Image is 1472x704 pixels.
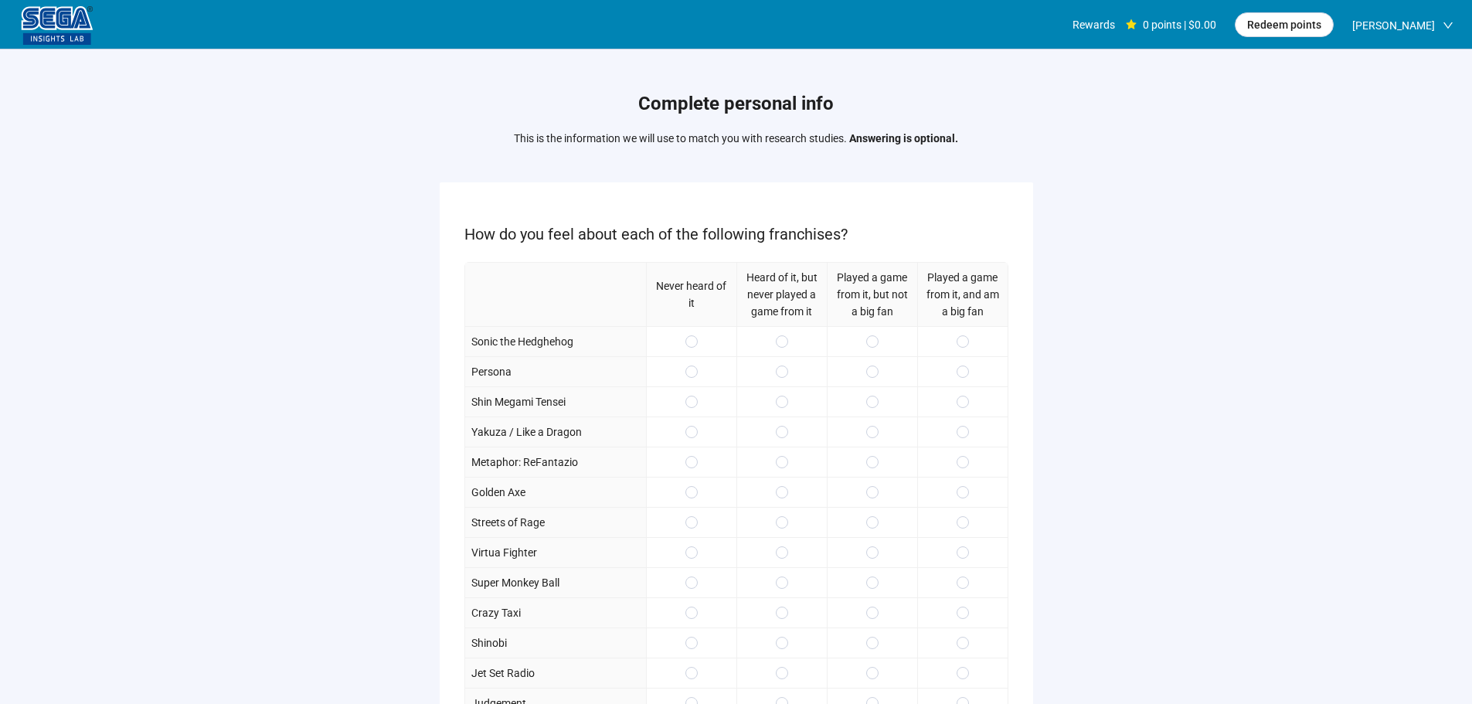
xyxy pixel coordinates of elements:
p: Heard of it, but never played a game from it [743,269,821,320]
p: Golden Axe [471,484,525,501]
p: Streets of Rage [471,514,545,531]
p: Metaphor: ReFantazio [471,454,578,471]
p: Sonic the Hedghehog [471,333,573,350]
p: Never heard of it [653,277,730,311]
span: star [1126,19,1137,30]
p: Virtua Fighter [471,544,537,561]
p: Yakuza / Like a Dragon [471,423,582,440]
p: This is the information we will use to match you with research studies. [514,130,958,147]
span: Redeem points [1247,16,1321,33]
p: Shin Megami Tensei [471,393,566,410]
strong: Answering is optional. [849,132,958,145]
span: down [1443,20,1453,31]
button: Redeem points [1235,12,1334,37]
p: How do you feel about each of the following franchises? [464,223,1008,247]
p: Played a game from it, but not a big fan [834,269,911,320]
p: Super Monkey Ball [471,574,559,591]
h1: Complete personal info [514,90,958,119]
p: Jet Set Radio [471,665,535,682]
p: Crazy Taxi [471,604,521,621]
span: [PERSON_NAME] [1352,1,1435,50]
p: Shinobi [471,634,507,651]
p: Persona [471,363,512,380]
p: Played a game from it, and am a big fan [924,269,1001,320]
